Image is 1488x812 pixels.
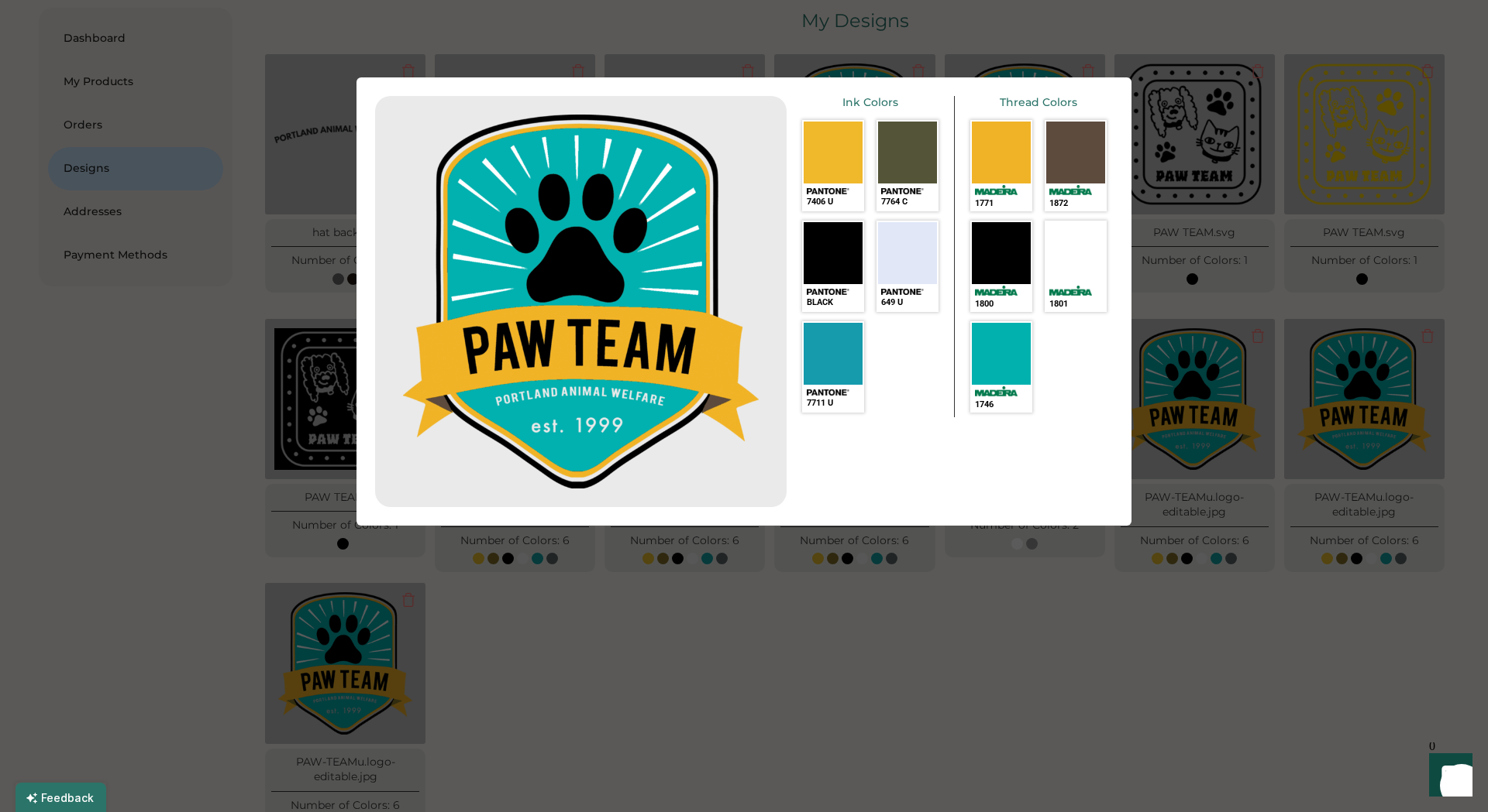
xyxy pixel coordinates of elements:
img: 1024px-Pantone_logo.svg.png [881,188,924,194]
div: 1801 [1049,298,1102,310]
div: 7764 C [881,196,934,207]
div: 1746 [975,399,1028,410]
img: 1024px-Pantone_logo.svg.png [881,289,924,295]
img: 1024px-Pantone_logo.svg.png [807,389,849,396]
img: madeira.png [975,185,1018,196]
img: 1024px-Pantone_logo.svg.png [807,188,849,194]
img: 1024px-Pantone_logo.svg.png [807,289,849,295]
div: 1771 [975,197,1028,209]
div: 1872 [1049,197,1102,209]
img: madeira.png [1049,286,1092,296]
img: madeira.png [975,286,1018,296]
img: madeira.png [975,386,1018,397]
img: 1755626226703x434971267054960640-Display.png%3Ftr%3Dbl-1 [394,115,768,488]
div: Thread Colors [1000,96,1077,109]
div: 7406 U [807,196,859,207]
div: BLACK [807,296,859,308]
div: 7711 U [807,397,859,409]
div: Ink Colors [842,96,898,109]
div: 649 U [881,296,934,308]
div: 1800 [975,298,1028,310]
img: madeira.png [1049,185,1092,196]
iframe: Front Chat [1414,742,1481,809]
